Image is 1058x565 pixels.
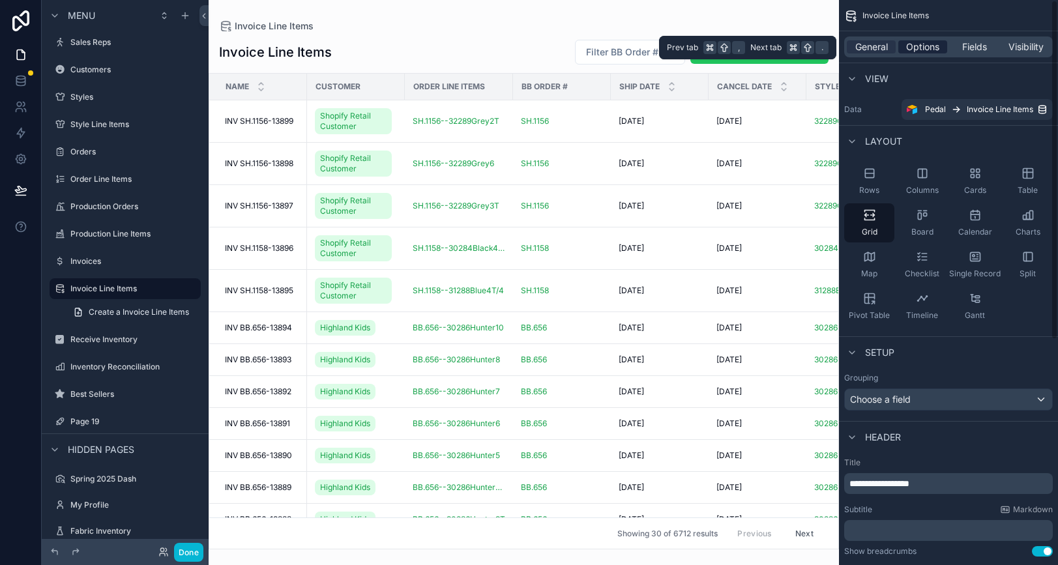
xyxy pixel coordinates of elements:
[50,224,201,244] a: Production Line Items
[958,227,992,237] span: Calendar
[225,201,293,211] span: INV SH.1156-13897
[855,40,888,53] span: General
[70,256,198,267] label: Invoices
[225,285,299,296] a: INV SH.1158-13895
[1018,185,1038,196] span: Table
[50,59,201,80] a: Customers
[844,245,894,284] button: Map
[225,201,299,211] a: INV SH.1156-13897
[865,72,889,85] span: View
[70,474,198,484] label: Spring 2025 Dash
[70,500,198,510] label: My Profile
[844,162,894,201] button: Rows
[906,185,939,196] span: Columns
[617,529,718,539] span: Showing 30 of 6712 results
[50,278,201,299] a: Invoice Line Items
[225,450,292,461] span: INV BB.656-13890
[897,245,947,284] button: Checklist
[225,243,293,254] span: INV SH.1158-13896
[225,482,299,493] a: INV BB.656-13889
[1000,504,1053,515] a: Markdown
[717,81,772,92] span: Cancel Date
[1003,203,1053,242] button: Charts
[70,119,198,130] label: Style Line Items
[70,283,193,294] label: Invoice Line Items
[1003,245,1053,284] button: Split
[50,521,201,542] a: Fabric Inventory
[1016,227,1040,237] span: Charts
[844,287,894,326] button: Pivot Table
[815,81,885,92] span: Style Line Items
[750,42,782,53] span: Next tab
[950,245,1000,284] button: Single Record
[844,473,1053,494] div: scrollable content
[897,287,947,326] button: Timeline
[225,418,299,429] a: INV BB.656-13891
[1003,162,1053,201] button: Table
[226,81,249,92] span: Name
[70,526,198,536] label: Fabric Inventory
[862,10,929,21] span: Invoice Line Items
[413,81,485,92] span: Order Line Items
[861,268,877,279] span: Map
[1020,268,1036,279] span: Split
[65,302,201,323] a: Create a Invoice Line Items
[68,9,95,22] span: Menu
[950,162,1000,201] button: Cards
[905,268,939,279] span: Checklist
[50,251,201,272] a: Invoices
[70,174,198,184] label: Order Line Items
[225,386,299,397] a: INV BB.656-13892
[225,158,299,169] a: INV SH.1156-13898
[50,87,201,108] a: Styles
[865,431,901,444] span: Header
[70,201,198,212] label: Production Orders
[68,443,134,456] span: Hidden pages
[844,373,878,383] label: Grouping
[925,104,946,115] span: Pedal
[70,65,198,75] label: Customers
[965,310,985,321] span: Gantt
[844,203,894,242] button: Grid
[225,514,299,525] a: INV BB.656-13888
[70,389,198,399] label: Best Sellers
[522,81,568,92] span: BB Order #
[225,158,293,169] span: INV SH.1156-13898
[817,42,827,53] span: .
[225,355,291,365] span: INV BB.656-13893
[70,229,198,239] label: Production Line Items
[50,169,201,190] a: Order Line Items
[316,81,360,92] span: Customer
[619,81,660,92] span: Ship Date
[225,116,293,126] span: INV SH.1156-13899
[906,310,938,321] span: Timeline
[865,135,902,148] span: Layout
[897,162,947,201] button: Columns
[50,411,201,432] a: Page 19
[911,227,933,237] span: Board
[950,203,1000,242] button: Calendar
[1008,40,1044,53] span: Visibility
[733,42,744,53] span: ,
[225,243,299,254] a: INV SH.1158-13896
[844,388,1053,411] button: Choose a field
[70,92,198,102] label: Styles
[964,185,986,196] span: Cards
[897,203,947,242] button: Board
[962,40,987,53] span: Fields
[174,543,203,562] button: Done
[862,227,877,237] span: Grid
[844,457,1053,468] label: Title
[50,356,201,377] a: Inventory Reconciliation
[1013,504,1053,515] span: Markdown
[907,104,917,115] img: Airtable Logo
[50,495,201,515] a: My Profile
[50,114,201,135] a: Style Line Items
[70,37,198,48] label: Sales Reps
[50,196,201,217] a: Production Orders
[865,346,894,359] span: Setup
[225,355,299,365] a: INV BB.656-13893
[902,99,1053,120] a: PedalInvoice Line Items
[967,104,1033,115] span: Invoice Line Items
[844,504,872,515] label: Subtitle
